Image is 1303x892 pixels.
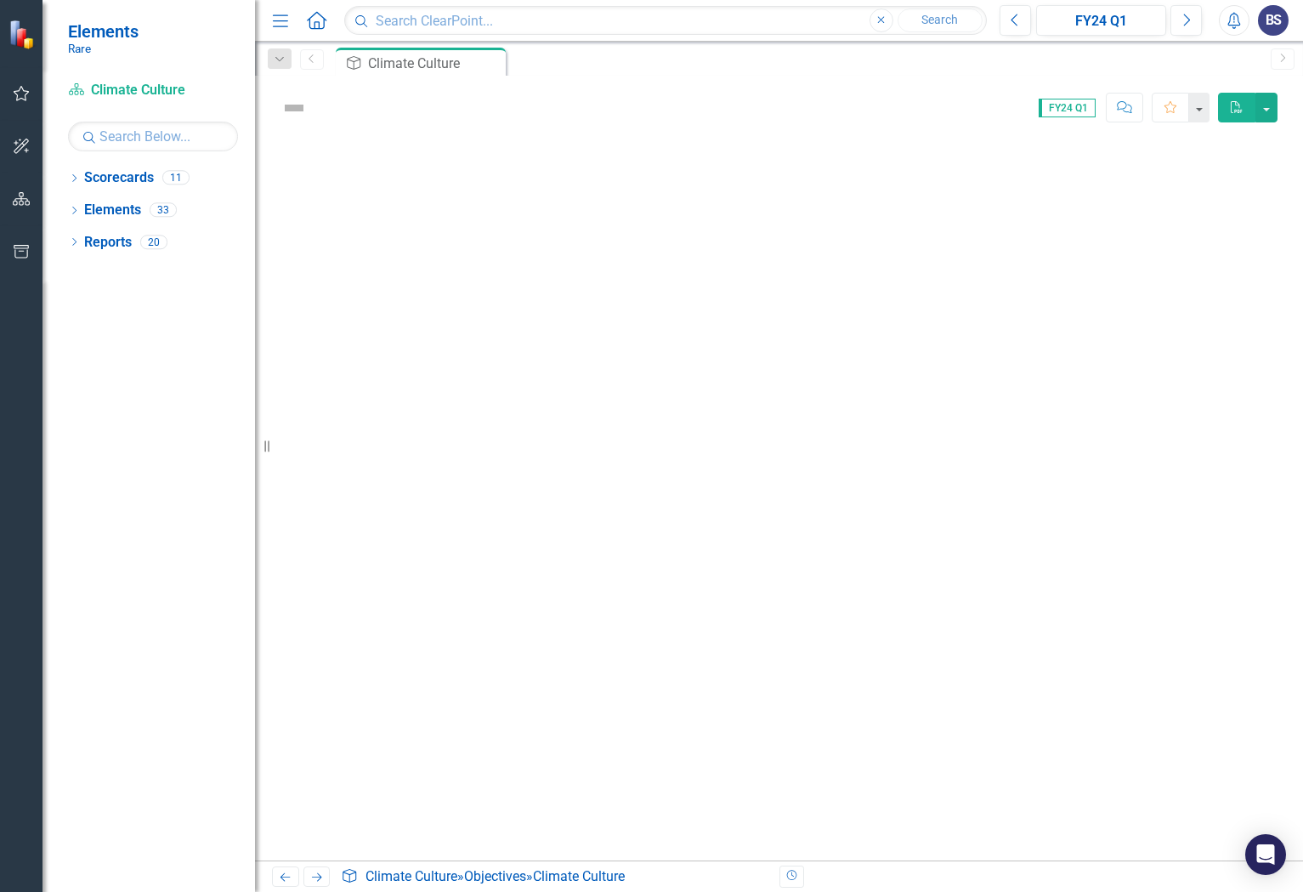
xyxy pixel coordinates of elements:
span: FY24 Q1 [1039,99,1096,117]
a: Elements [84,201,141,220]
div: Open Intercom Messenger [1245,834,1286,875]
div: Climate Culture [368,53,501,74]
div: 20 [140,235,167,249]
button: FY24 Q1 [1036,5,1166,36]
img: Not Defined [280,94,308,122]
div: » » [341,867,766,887]
a: Scorecards [84,168,154,188]
a: Reports [84,233,132,253]
button: BS [1258,5,1289,36]
span: Elements [68,21,139,42]
input: Search Below... [68,122,238,151]
span: Search [921,13,958,26]
div: FY24 Q1 [1042,11,1160,31]
a: Climate Culture [365,868,457,884]
input: Search ClearPoint... [344,6,987,36]
button: Search [898,9,983,32]
img: ClearPoint Strategy [8,20,38,49]
a: Objectives [464,868,526,884]
div: 11 [162,171,190,185]
a: Climate Culture [68,81,238,100]
div: 33 [150,203,177,218]
div: Climate Culture [533,868,625,884]
small: Rare [68,42,139,55]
